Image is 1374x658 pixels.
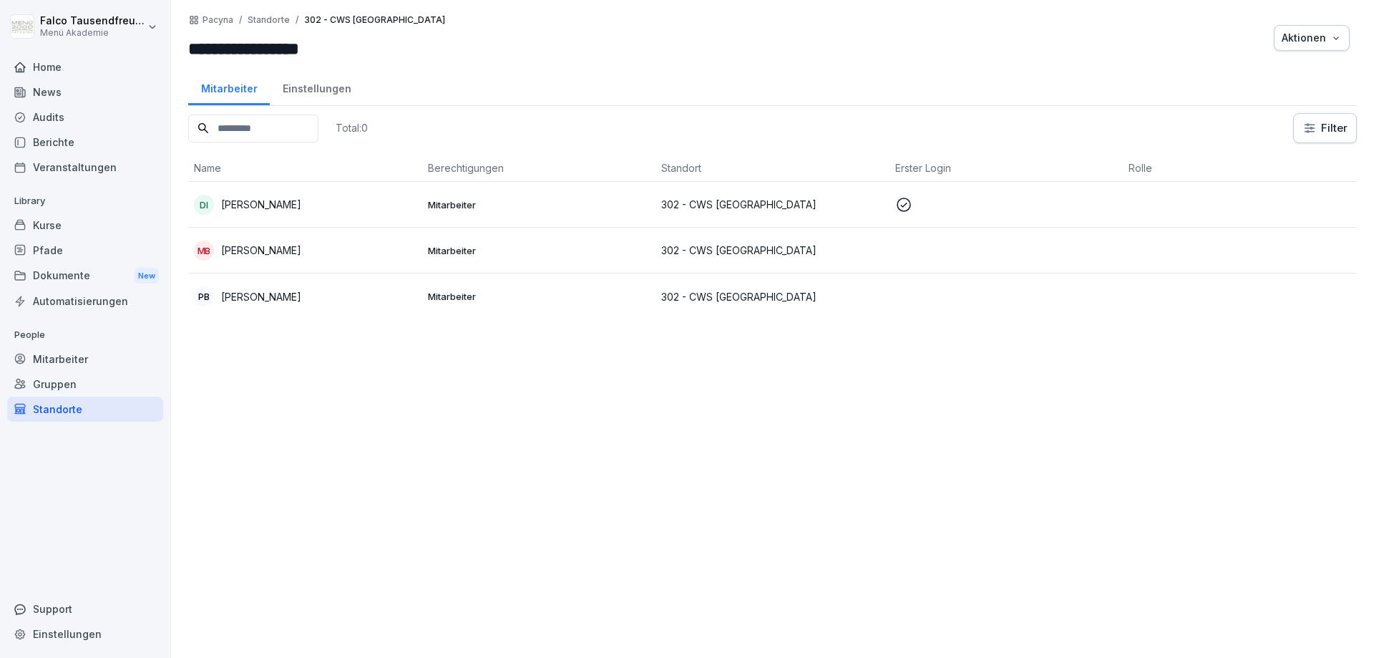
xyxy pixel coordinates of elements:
[7,79,163,105] a: News
[661,197,884,212] p: 302 - CWS [GEOGRAPHIC_DATA]
[7,105,163,130] a: Audits
[890,155,1124,182] th: Erster Login
[221,197,301,212] p: [PERSON_NAME]
[428,290,651,303] p: Mitarbeiter
[656,155,890,182] th: Standort
[1282,30,1342,46] div: Aktionen
[428,244,651,257] p: Mitarbeiter
[7,289,163,314] a: Automatisierungen
[7,263,163,289] div: Dokumente
[7,324,163,347] p: People
[422,155,656,182] th: Berechtigungen
[248,15,290,25] p: Standorte
[7,54,163,79] a: Home
[336,121,368,135] p: Total: 0
[270,69,364,105] a: Einstellungen
[7,596,163,621] div: Support
[7,263,163,289] a: DokumenteNew
[661,289,884,304] p: 302 - CWS [GEOGRAPHIC_DATA]
[221,289,301,304] p: [PERSON_NAME]
[188,155,422,182] th: Name
[135,268,159,284] div: New
[7,621,163,647] a: Einstellungen
[7,397,163,422] a: Standorte
[7,130,163,155] a: Berichte
[40,28,145,38] p: Menü Akademie
[7,238,163,263] a: Pfade
[7,155,163,180] a: Veranstaltungen
[239,15,242,25] p: /
[7,213,163,238] a: Kurse
[1123,155,1357,182] th: Rolle
[1302,121,1348,135] div: Filter
[221,243,301,258] p: [PERSON_NAME]
[7,372,163,397] a: Gruppen
[7,190,163,213] p: Library
[194,286,214,306] div: PB
[428,198,651,211] p: Mitarbeiter
[304,15,445,25] p: 302 - CWS [GEOGRAPHIC_DATA]
[40,15,145,27] p: Falco Tausendfreund
[7,347,163,372] a: Mitarbeiter
[1294,114,1356,142] button: Filter
[1274,25,1350,51] button: Aktionen
[188,69,270,105] a: Mitarbeiter
[194,195,214,215] div: DI
[194,241,214,261] div: MB
[296,15,298,25] p: /
[661,243,884,258] p: 302 - CWS [GEOGRAPHIC_DATA]
[203,15,233,25] a: Pacyna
